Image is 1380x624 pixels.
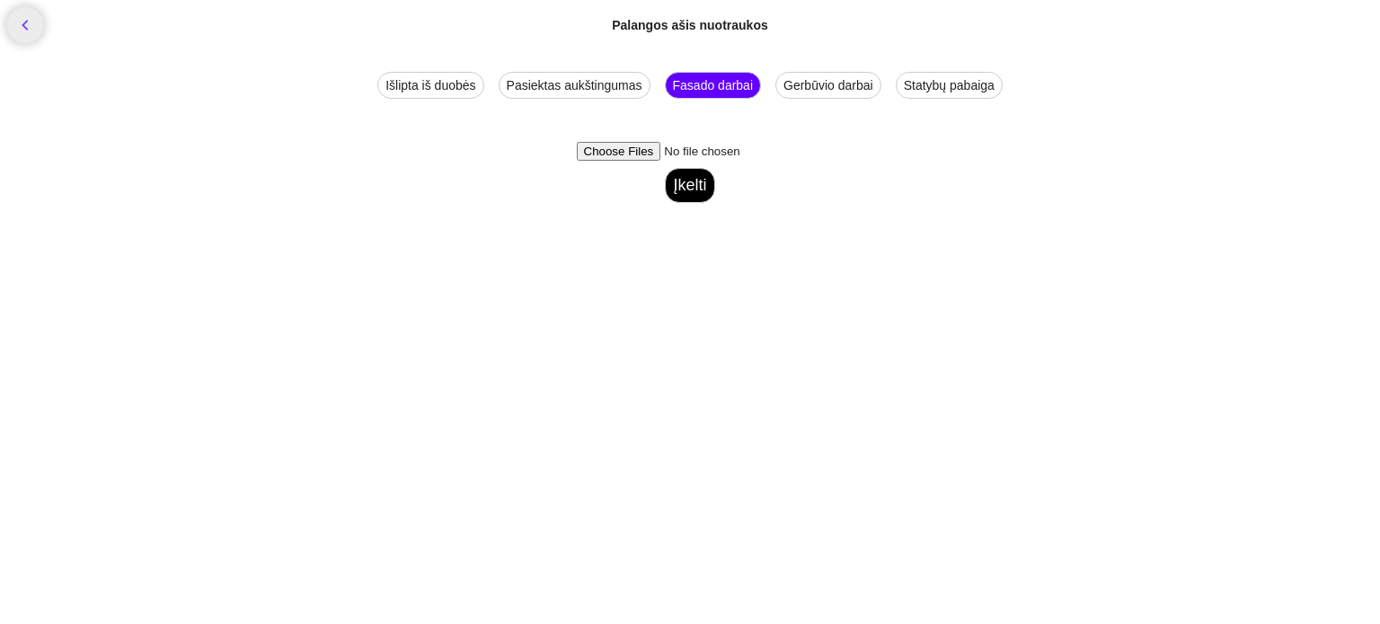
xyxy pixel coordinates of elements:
[896,72,1003,99] div: Statybų pabaiga
[7,7,43,43] a: chevron_left
[377,72,483,99] div: Išlipta iš duobės
[665,72,762,99] div: Fasado darbai
[612,16,768,34] div: Palangos ašis nuotraukos
[14,14,36,36] i: chevron_left
[499,72,650,99] div: Pasiektas aukštingumas
[665,168,714,203] button: Įkelti
[775,72,881,99] div: Gerbūvio darbai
